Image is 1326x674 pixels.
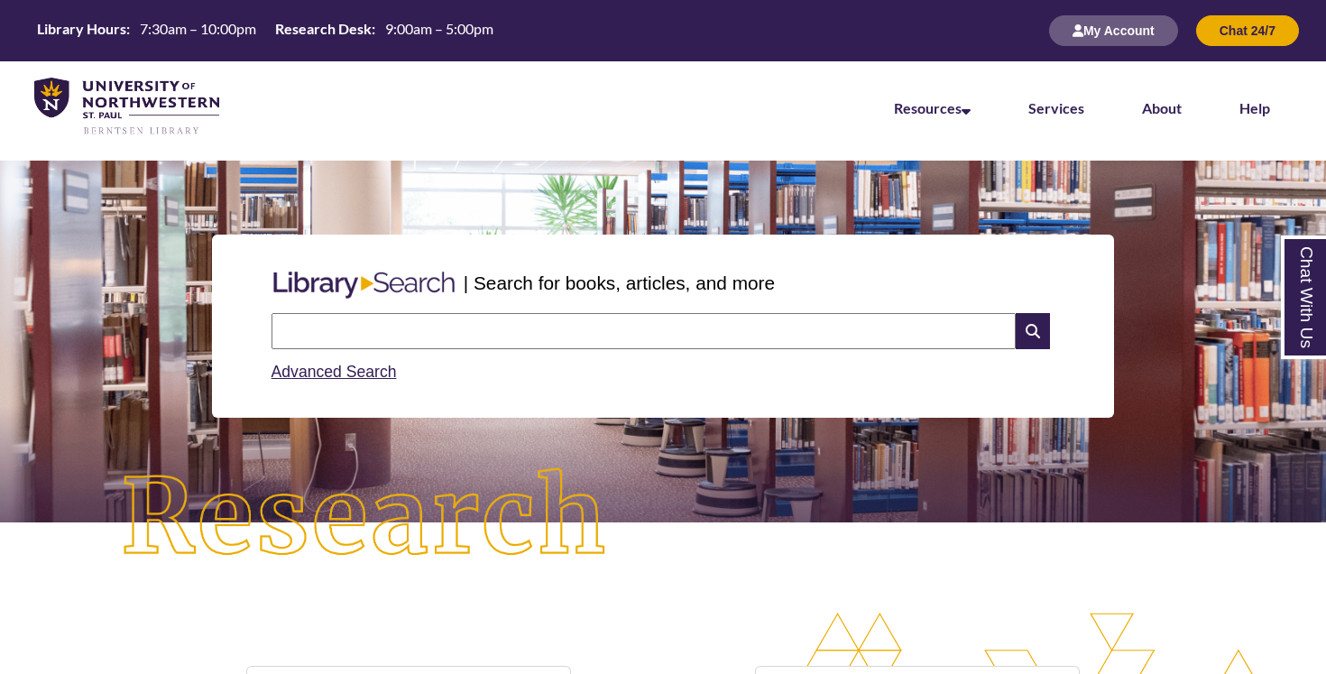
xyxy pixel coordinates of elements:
[67,414,664,622] img: Research
[1142,99,1182,116] a: About
[1028,99,1084,116] a: Services
[1049,15,1178,46] button: My Account
[264,264,464,306] img: Libary Search
[1239,99,1270,116] a: Help
[30,19,133,39] th: Library Hours:
[268,19,378,39] th: Research Desk:
[140,20,256,37] span: 7:30am – 10:00pm
[385,20,493,37] span: 9:00am – 5:00pm
[30,19,501,42] table: Hours Today
[34,78,219,136] img: UNWSP Library Logo
[272,363,397,381] a: Advanced Search
[1196,15,1299,46] button: Chat 24/7
[30,19,501,43] a: Hours Today
[1196,23,1299,38] a: Chat 24/7
[464,269,775,297] p: | Search for books, articles, and more
[1049,23,1178,38] a: My Account
[894,99,971,116] a: Resources
[1016,313,1050,349] i: Search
